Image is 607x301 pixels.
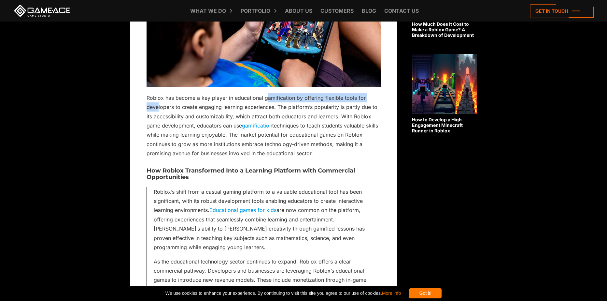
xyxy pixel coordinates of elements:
[209,207,276,213] a: Educational games for kids
[412,54,477,133] a: How to Develop a High-Engagement Minecraft Runner in Roblox
[242,122,272,129] a: gamification
[412,54,477,114] img: Related
[409,288,442,298] div: Got it!
[154,187,381,252] p: Roblox’s shift from a casual gaming platform to a valuable educational tool has been significant,...
[530,4,594,18] a: Get in touch
[382,291,401,296] a: More info
[147,93,381,158] p: Roblox has become a key player in educational gamification by offering flexible tools for develop...
[165,288,401,298] span: We use cookies to enhance your experience. By continuing to visit this site you agree to our use ...
[147,168,381,181] h3: How Roblox Transformed Into a Learning Platform with Commercial Opportunities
